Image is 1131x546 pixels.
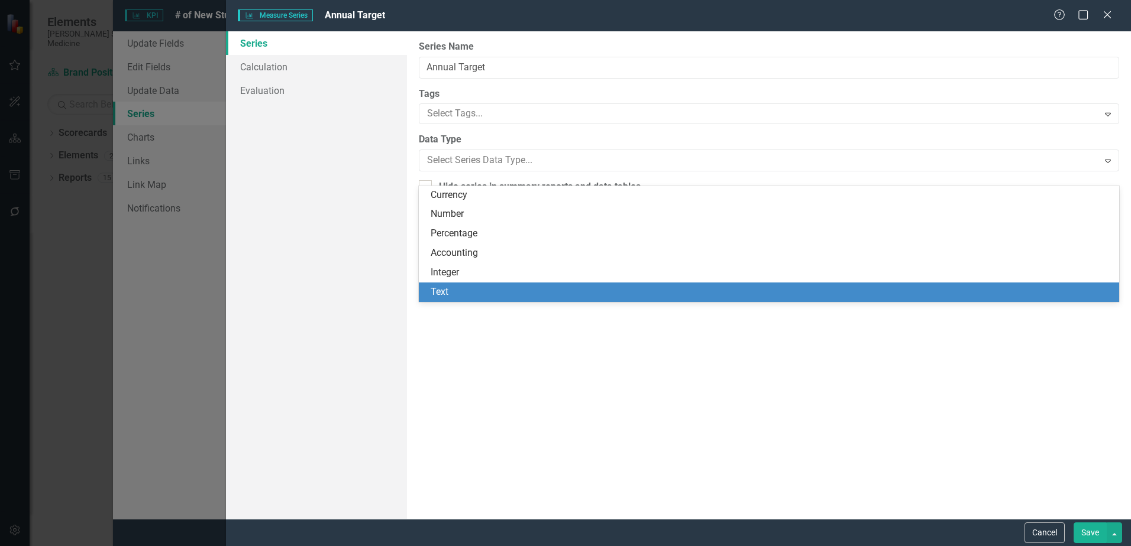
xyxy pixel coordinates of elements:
div: Text [431,285,1112,299]
label: Tags [419,87,1119,101]
a: Calculation [226,55,407,79]
div: Hide series in summary reports and data tables [439,180,641,194]
a: Series [226,31,407,55]
label: Data Type [419,133,1119,147]
div: Currency [431,188,1112,202]
button: Save [1074,522,1107,543]
div: Number [431,207,1112,221]
span: Measure Series [238,9,312,21]
div: Accounting [431,246,1112,260]
div: Percentage [431,227,1112,240]
span: Annual Target [325,9,385,21]
input: Series Name [419,57,1119,79]
button: Cancel [1025,522,1065,543]
div: Integer [431,266,1112,279]
label: Series Name [419,40,1119,54]
a: Evaluation [226,79,407,102]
